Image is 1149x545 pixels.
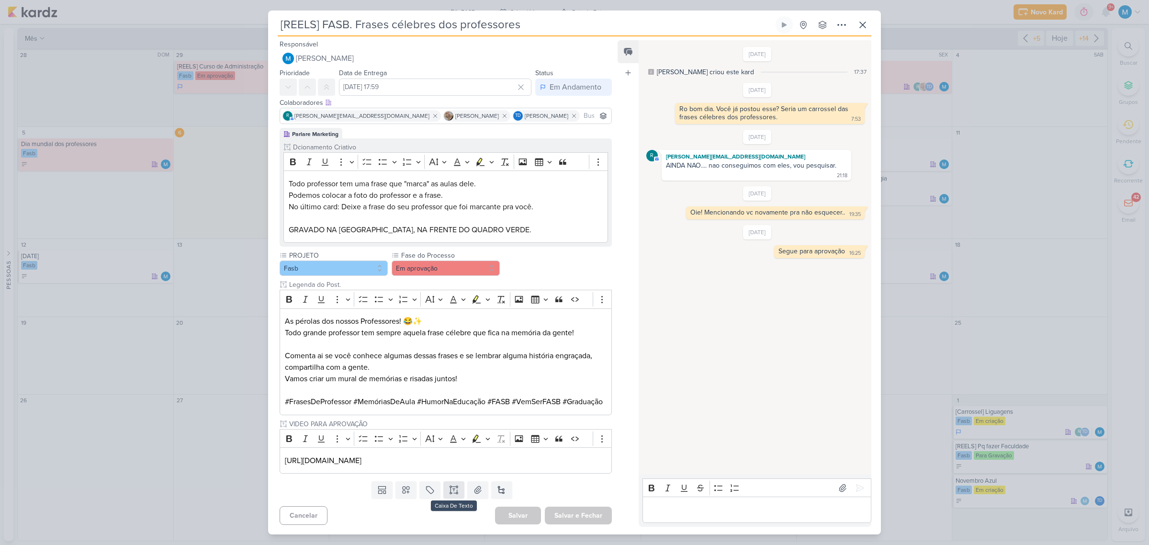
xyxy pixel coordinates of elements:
[515,114,521,118] p: Td
[455,112,499,120] span: [PERSON_NAME]
[392,261,500,276] button: Em aprovação
[289,202,533,212] span: No último card: Deixe a frase do seu professor que foi marcante pra você.
[582,110,609,122] input: Buscar
[287,280,612,290] input: Texto sem título
[679,105,850,121] div: Ro bom dia. Você já postou esse? Seria um carrossel das frases célebres dos professores.
[292,130,338,138] div: Parlare Marketing
[431,500,477,511] div: Caixa De Texto
[283,152,608,171] div: Editor toolbar
[283,170,608,243] div: Editor editing area: main
[280,308,612,415] div: Editor editing area: main
[289,179,476,189] span: Todo professor tem uma frase que "marca" as aulas dele.
[525,112,568,120] span: [PERSON_NAME]
[278,16,774,34] input: Kard Sem Título
[535,79,612,96] button: Em Andamento
[282,53,294,64] img: MARIANA MIRANDA
[664,152,849,161] div: [PERSON_NAME][EMAIL_ADDRESS][DOMAIN_NAME]
[400,250,500,261] label: Fase do Processo
[286,114,289,118] p: r
[657,67,754,77] div: MARIANA criou este kard
[650,153,653,159] p: r
[280,50,612,67] button: [PERSON_NAME]
[646,150,658,161] div: roberta.pecora@fasb.com.br
[851,115,861,123] div: 7:53
[513,111,523,121] div: Thais de carvalho
[289,191,443,200] span: Podemos colocar a foto do professor e a frase.
[285,385,607,408] p: #FrasesDeProfessor #MemóriasDeAula #HumorNaEducação #FASB #VemSerFASB #Graduação
[854,68,867,76] div: 17:37
[285,373,607,385] p: Vamos criar um mural de memórias e risadas juntos!
[535,69,553,77] label: Status
[280,290,612,308] div: Editor toolbar
[642,497,871,523] div: Editor editing area: main
[280,40,318,48] label: Responsável
[642,478,871,497] div: Editor toolbar
[288,250,388,261] label: PROJETO
[648,69,654,75] div: Este log é visível à todos no kard
[339,69,387,77] label: Data de Entrega
[280,447,612,474] div: Editor editing area: main
[280,69,310,77] label: Prioridade
[837,172,847,180] div: 21:18
[666,161,836,170] div: AINDA NAO.... nao conseguimos com eles, vou pesquisar.
[294,112,429,120] span: [PERSON_NAME][EMAIL_ADDRESS][DOMAIN_NAME]
[280,506,327,525] button: Cancelar
[339,79,531,96] input: Select a date
[285,455,607,466] p: [URL][DOMAIN_NAME]
[780,21,788,29] div: Ligar relógio
[280,429,612,448] div: Editor toolbar
[849,211,861,218] div: 19:35
[287,419,612,429] input: Texto sem título
[283,111,293,121] div: roberta.pecora@fasb.com.br
[849,250,861,257] div: 16:25
[280,261,388,276] button: Fasb
[285,327,607,373] p: Todo grande professor tem sempre aquela frase célebre que fica na memória da gente! Comenta ai se...
[296,53,354,64] span: [PERSON_NAME]
[289,225,531,235] span: GRAVADO NA [GEOGRAPHIC_DATA], NA FRENTE DO QUADRO VERDE.
[690,208,845,216] div: Oie! Mencionando vc novamente pra não esquecer..
[444,111,453,121] img: Sarah Violante
[550,81,601,93] div: Em Andamento
[778,247,845,255] div: Segue para aprovação
[285,316,607,327] p: As pérolas dos nossos Professores! 😂✨
[291,142,608,152] input: Texto sem título
[280,98,612,108] div: Colaboradores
